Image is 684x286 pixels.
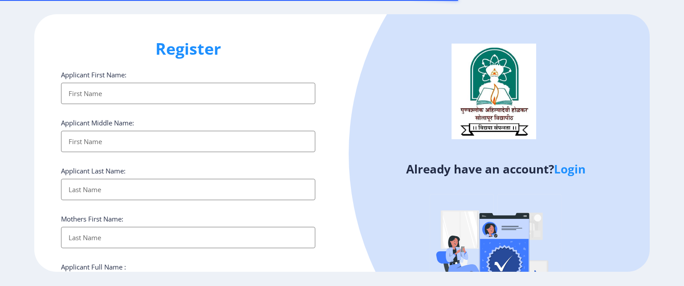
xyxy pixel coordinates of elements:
[61,118,134,127] label: Applicant Middle Name:
[61,262,126,280] label: Applicant Full Name : (As on marksheet)
[452,44,536,139] img: logo
[61,166,126,175] label: Applicant Last Name:
[61,131,315,152] input: First Name
[554,161,586,177] a: Login
[61,227,315,248] input: Last Name
[61,214,123,223] label: Mothers First Name:
[61,83,315,104] input: First Name
[349,162,643,176] h4: Already have an account?
[61,70,126,79] label: Applicant First Name:
[61,179,315,200] input: Last Name
[61,38,315,60] h1: Register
